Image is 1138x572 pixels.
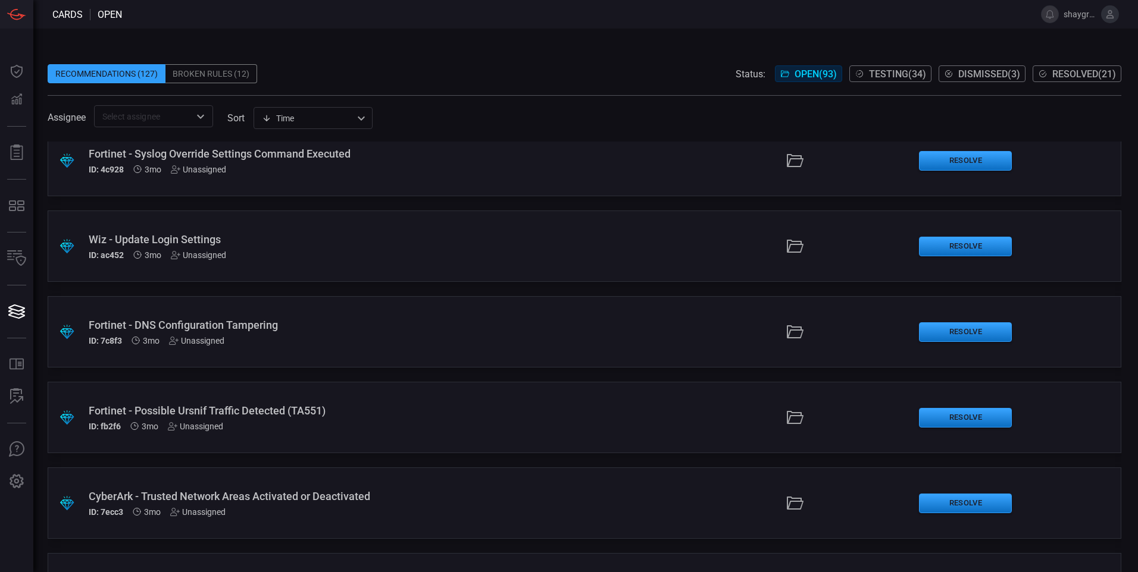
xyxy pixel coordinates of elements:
[89,422,121,431] h5: ID: fb2f6
[89,507,123,517] h5: ID: 7ecc3
[2,467,31,496] button: Preferences
[1064,10,1096,19] span: shaygro1
[98,9,122,20] span: open
[919,408,1012,428] button: Resolve
[869,68,926,80] span: Testing ( 34 )
[2,435,31,464] button: Ask Us A Question
[795,68,837,80] span: Open ( 93 )
[2,297,31,326] button: Cards
[262,112,354,124] div: Time
[165,64,257,83] div: Broken Rules (12)
[2,86,31,114] button: Detections
[89,404,464,417] div: Fortinet - Possible Ursnif Traffic Detected (TA551)
[919,494,1012,513] button: Resolve
[2,350,31,379] button: Rule Catalog
[2,244,31,273] button: Inventory
[919,322,1012,342] button: Resolve
[170,507,226,517] div: Unassigned
[849,65,931,82] button: Testing(34)
[52,9,83,20] span: Cards
[958,68,1020,80] span: Dismissed ( 3 )
[89,165,124,174] h5: ID: 4c928
[143,336,160,345] span: May 20, 2025 2:09 PM
[1052,68,1116,80] span: Resolved ( 21 )
[89,319,464,331] div: Fortinet - DNS Configuration Tampering
[171,165,226,174] div: Unassigned
[2,191,31,220] button: MITRE - Detection Posture
[89,490,464,502] div: CyberArk - Trusted Network Areas Activated or Deactivated
[142,422,158,431] span: May 20, 2025 2:09 PM
[168,422,223,431] div: Unassigned
[145,165,161,174] span: May 27, 2025 4:29 PM
[2,382,31,411] button: ALERT ANALYSIS
[775,65,842,82] button: Open(93)
[48,112,86,123] span: Assignee
[919,151,1012,171] button: Resolve
[169,336,224,345] div: Unassigned
[89,233,464,246] div: Wiz - Update Login Settings
[171,250,226,260] div: Unassigned
[2,139,31,167] button: Reports
[144,507,161,517] span: May 20, 2025 2:09 PM
[736,68,765,80] span: Status:
[89,147,464,160] div: Fortinet - Syslog Override Settings Command Executed
[939,65,1026,82] button: Dismissed(3)
[89,336,122,345] h5: ID: 7c8f3
[98,109,190,124] input: Select assignee
[192,108,209,125] button: Open
[2,57,31,86] button: Dashboard
[1033,65,1121,82] button: Resolved(21)
[145,250,161,260] span: May 20, 2025 2:10 PM
[919,237,1012,256] button: Resolve
[89,250,124,260] h5: ID: ac452
[48,64,165,83] div: Recommendations (127)
[227,112,245,124] label: sort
